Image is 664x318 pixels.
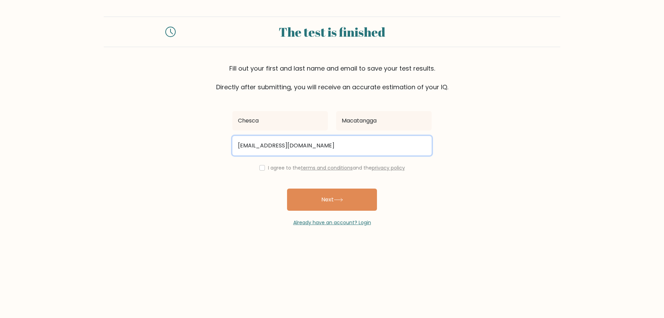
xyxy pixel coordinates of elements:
[336,111,432,130] input: Last name
[287,189,377,211] button: Next
[104,64,560,92] div: Fill out your first and last name and email to save your test results. Directly after submitting,...
[301,164,353,171] a: terms and conditions
[232,136,432,155] input: Email
[293,219,371,226] a: Already have an account? Login
[184,22,480,41] div: The test is finished
[372,164,405,171] a: privacy policy
[232,111,328,130] input: First name
[268,164,405,171] label: I agree to the and the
